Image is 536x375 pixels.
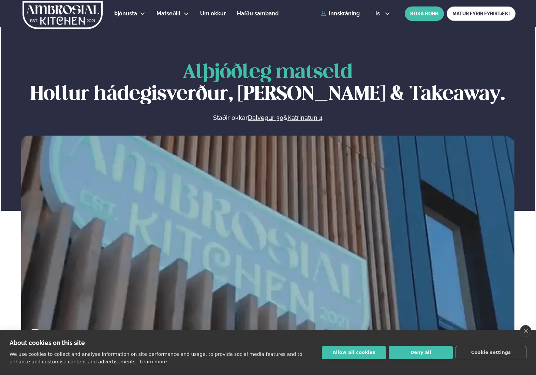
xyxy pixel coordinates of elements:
[248,114,283,122] a: Dalvegur 30
[21,62,515,106] h1: Hollur hádegisverður, [PERSON_NAME] & Takeaway.
[456,346,526,359] button: Cookie settings
[200,10,226,17] span: Um okkur
[321,11,360,17] a: Innskráning
[114,10,137,18] a: Þjónusta
[237,10,279,18] a: Hafðu samband
[405,6,444,21] button: BÓKA BORÐ
[140,359,167,364] a: Learn more
[22,1,103,29] img: logo
[447,6,516,21] a: MATUR FYRIR FYRIRTÆKI
[520,325,531,337] a: close
[157,10,181,17] span: Matseðill
[370,11,396,16] button: is
[114,10,137,17] span: Þjónusta
[287,114,323,122] a: Katrinatun 4
[10,351,302,364] p: We use cookies to collect and analyse information on site performance and usage, to provide socia...
[237,10,279,17] span: Hafðu samband
[183,63,353,82] span: Alþjóðleg matseld
[10,339,85,346] strong: About cookies on this site
[200,10,226,18] a: Um okkur
[389,346,453,359] button: Deny all
[139,114,397,122] p: Staðir okkar &
[157,10,181,18] a: Matseðill
[322,346,386,359] button: Allow all cookies
[375,11,382,16] span: is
